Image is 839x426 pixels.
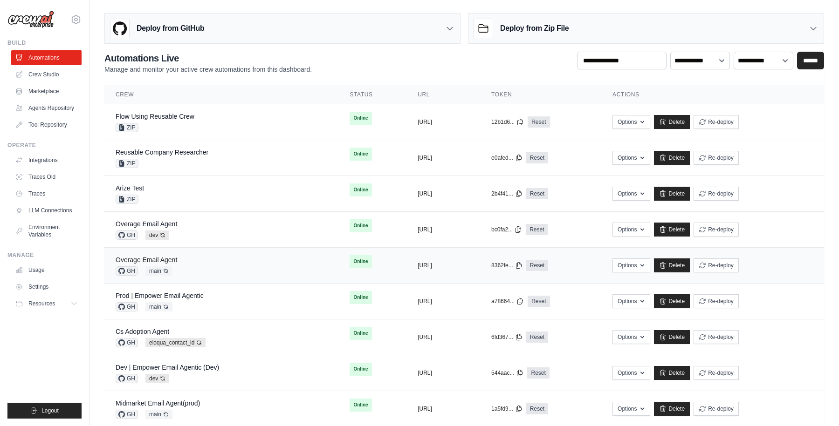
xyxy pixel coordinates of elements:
a: Reset [526,331,548,343]
span: Online [350,219,371,232]
button: Re-deploy [694,294,739,308]
a: Delete [654,366,690,380]
button: bc0fa2... [491,226,522,233]
a: Reset [528,116,550,128]
span: Online [350,183,371,196]
th: Token [480,85,601,104]
a: Tool Repository [11,117,82,132]
a: Reset [527,367,549,379]
button: Re-deploy [694,115,739,129]
span: Online [350,399,371,412]
a: LLM Connections [11,203,82,218]
a: Delete [654,258,690,272]
a: Reset [528,296,550,307]
span: GH [116,266,138,276]
span: GH [116,302,138,311]
button: Re-deploy [694,187,739,201]
span: dev [145,374,169,383]
button: Options [612,223,650,237]
button: Options [612,366,650,380]
button: 12b1d6... [491,118,524,126]
a: Environment Variables [11,220,82,242]
button: Logout [7,403,82,419]
button: Re-deploy [694,402,739,416]
a: Overage Email Agent [116,256,177,264]
a: Prod | Empower Email Agentic [116,292,204,299]
a: Reset [526,260,548,271]
span: GH [116,338,138,347]
a: Integrations [11,153,82,168]
a: Reusable Company Researcher [116,149,208,156]
button: Options [612,187,650,201]
span: ZIP [116,159,138,168]
span: eloqua_contact_id [145,338,206,347]
a: Overage Email Agent [116,220,177,228]
span: Online [350,148,371,161]
span: GH [116,230,138,240]
span: Online [350,363,371,376]
div: Build [7,39,82,47]
span: Online [350,255,371,268]
p: Manage and monitor your active crew automations from this dashboard. [104,65,312,74]
span: ZIP [116,195,138,204]
a: Cs Adoption Agent [116,328,169,335]
button: 8362fe... [491,262,523,269]
a: Crew Studio [11,67,82,82]
a: Dev | Empower Email Agentic (Dev) [116,364,219,371]
a: Delete [654,115,690,129]
button: 1a5fd9... [491,405,523,412]
a: Usage [11,263,82,277]
a: Delete [654,151,690,165]
div: Operate [7,142,82,149]
th: Crew [104,85,338,104]
a: Delete [654,330,690,344]
span: Online [350,291,371,304]
a: Arize Test [116,184,144,192]
button: Options [612,294,650,308]
button: Options [612,151,650,165]
button: a78664... [491,298,524,305]
span: main [145,302,172,311]
button: Re-deploy [694,330,739,344]
h2: Automations Live [104,52,312,65]
a: Marketplace [11,84,82,99]
button: Options [612,115,650,129]
button: 544aac... [491,369,523,377]
a: Flow Using Reusable Crew [116,113,194,120]
button: Options [612,258,650,272]
a: Delete [654,223,690,237]
span: ZIP [116,123,138,132]
a: Delete [654,187,690,201]
a: Reset [526,152,548,163]
th: URL [406,85,480,104]
button: Resources [11,296,82,311]
a: Reset [526,403,548,414]
a: Traces Old [11,169,82,184]
span: dev [145,230,169,240]
a: Traces [11,186,82,201]
h3: Deploy from Zip File [500,23,569,34]
span: GH [116,374,138,383]
button: Re-deploy [694,151,739,165]
a: Settings [11,279,82,294]
a: Agents Repository [11,101,82,115]
button: Options [612,330,650,344]
button: Options [612,402,650,416]
th: Status [338,85,406,104]
span: main [145,266,172,276]
span: Logout [41,407,59,414]
button: Re-deploy [694,366,739,380]
button: 2b4f41... [491,190,523,197]
button: 6fd367... [491,333,523,341]
div: Manage [7,251,82,259]
span: Online [350,327,371,340]
span: Online [350,112,371,125]
span: Resources [28,300,55,307]
button: e0afed... [491,154,523,162]
th: Actions [601,85,824,104]
a: Delete [654,294,690,308]
span: main [145,410,172,419]
button: Re-deploy [694,223,739,237]
a: Midmarket Email Agent(prod) [116,399,200,407]
button: Re-deploy [694,258,739,272]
